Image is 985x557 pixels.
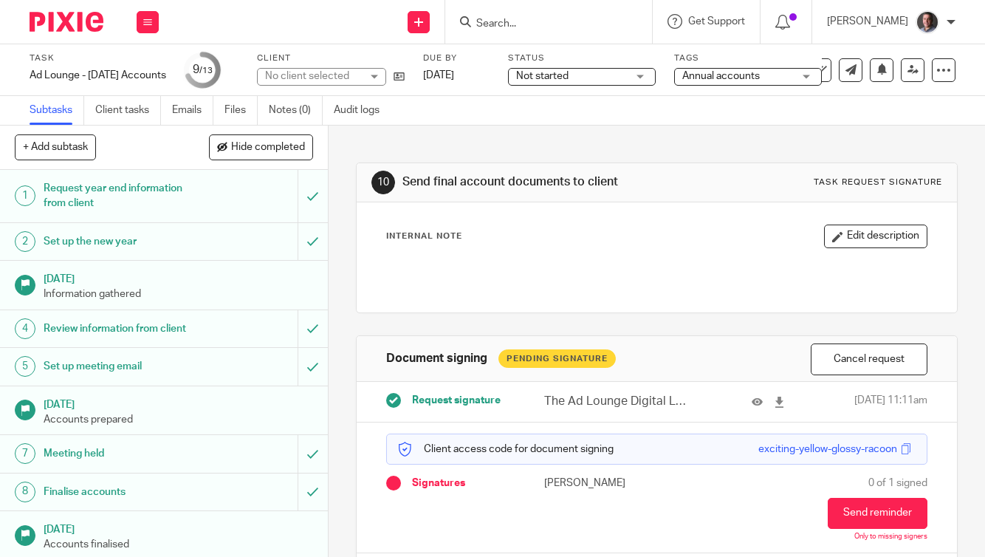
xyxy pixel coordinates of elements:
label: Task [30,52,166,64]
h1: Review information from client [44,318,203,340]
span: Not started [516,71,569,81]
span: Signatures [412,476,465,491]
div: Ad Lounge - Nov 24 Accounts [30,68,166,83]
button: Edit description [824,225,927,248]
h1: Document signing [386,351,487,366]
span: Request signature [412,393,501,408]
div: 9 [193,61,213,78]
a: Notes (0) [269,96,323,125]
span: Get Support [688,16,745,27]
div: Task request signature [814,177,942,188]
h1: [DATE] [44,268,313,287]
div: Pending Signature [498,349,616,368]
a: Client tasks [95,96,161,125]
div: 5 [15,356,35,377]
div: 7 [15,443,35,464]
h1: Set up meeting email [44,355,203,377]
h1: Set up the new year [44,230,203,253]
a: Files [224,96,258,125]
label: Due by [423,52,490,64]
label: Tags [674,52,822,64]
img: CP%20Headshot.jpeg [916,10,939,34]
p: Only to missing signers [854,533,927,541]
span: [DATE] [423,70,454,81]
div: 2 [15,231,35,252]
img: Pixie [30,12,103,32]
small: /13 [199,66,213,75]
p: Client access code for document signing [398,442,614,457]
div: 10 [371,171,395,194]
p: Accounts finalised [44,537,313,552]
div: Ad Lounge - [DATE] Accounts [30,68,166,83]
p: The Ad Lounge Digital Ltd - Accounts - [DATE].pdf [544,393,688,410]
h1: Meeting held [44,442,203,465]
label: Status [508,52,656,64]
h1: [DATE] [44,519,313,537]
span: Annual accounts [682,71,760,81]
button: Cancel request [811,344,927,375]
a: Subtasks [30,96,84,125]
a: Audit logs [334,96,391,125]
div: 4 [15,318,35,339]
span: Hide completed [231,142,305,154]
button: Send reminder [828,498,927,529]
a: Emails [172,96,213,125]
div: 8 [15,482,35,502]
p: Accounts prepared [44,412,313,427]
button: + Add subtask [15,134,96,160]
h1: Request year end information from client [44,177,203,215]
span: [DATE] 11:11am [854,393,927,410]
div: No client selected [265,69,361,83]
span: 0 of 1 signed [868,476,927,491]
button: Hide completed [209,134,313,160]
h1: Finalise accounts [44,481,203,503]
h1: [DATE] [44,394,313,412]
label: Client [257,52,405,64]
div: exciting-yellow-glossy-racoon [758,442,897,457]
div: 1 [15,185,35,206]
p: Internal Note [386,230,462,242]
p: Information gathered [44,287,313,301]
p: [PERSON_NAME] [827,14,908,29]
h1: Send final account documents to client [402,174,688,190]
input: Search [475,18,608,31]
p: [PERSON_NAME] [544,476,656,491]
